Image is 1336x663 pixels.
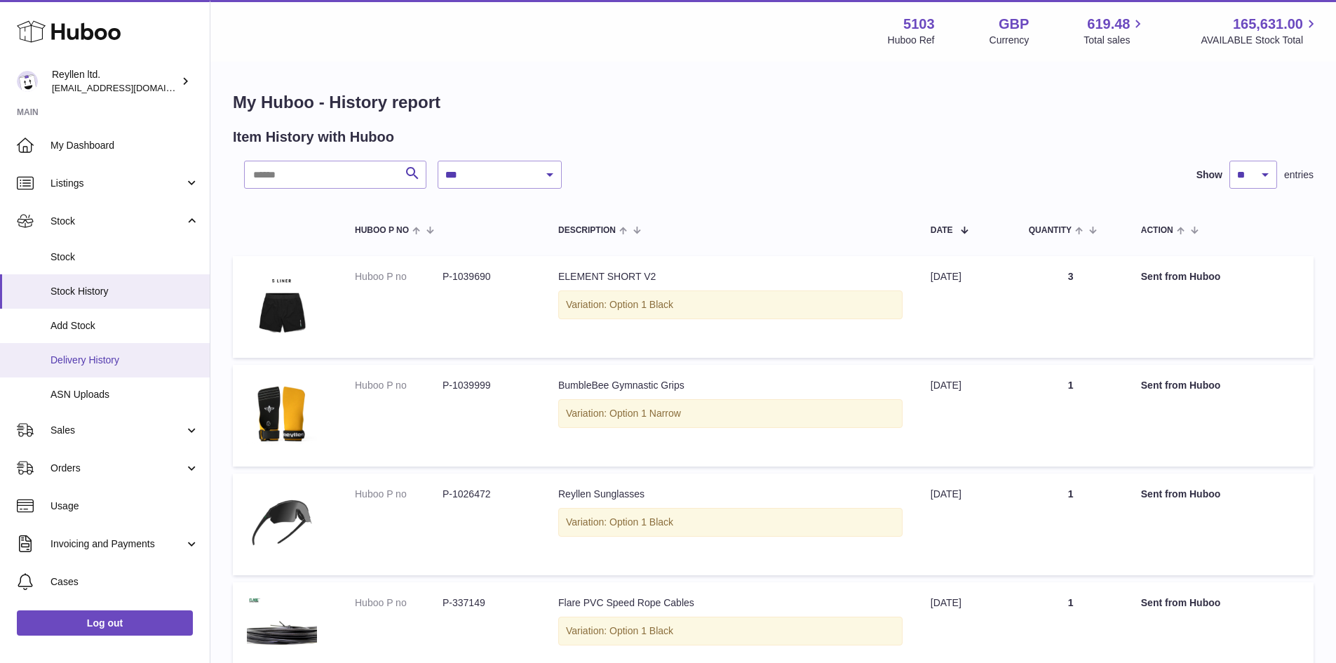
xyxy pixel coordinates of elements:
span: Stock [50,250,199,264]
div: Huboo Ref [888,34,935,47]
span: entries [1284,168,1314,182]
div: Variation: Option 1 Black [558,290,903,319]
strong: Sent from Huboo [1141,488,1221,500]
dt: Huboo P no [355,488,443,501]
td: [DATE] [917,474,1015,575]
td: Reyllen Sunglasses [544,474,917,575]
dd: P-337149 [443,596,530,610]
span: Delivery History [50,354,199,367]
td: 1 [1015,365,1127,467]
dt: Huboo P no [355,270,443,283]
img: 51031747233425.jpg [247,270,317,340]
strong: Sent from Huboo [1141,271,1221,282]
td: 1 [1015,474,1127,575]
img: 51031747234058.jpg [247,488,317,558]
img: BumbleBeeMain.jpg [247,379,317,449]
a: Log out [17,610,193,636]
img: internalAdmin-5103@internal.huboo.com [17,71,38,92]
span: [EMAIL_ADDRESS][DOMAIN_NAME] [52,82,206,93]
td: 3 [1015,256,1127,358]
span: Huboo P no [355,226,409,235]
span: Usage [50,500,199,513]
span: Description [558,226,616,235]
span: Cases [50,575,199,589]
span: My Dashboard [50,139,199,152]
span: Invoicing and Payments [50,537,184,551]
div: Reyllen ltd. [52,68,178,95]
dd: P-1039690 [443,270,530,283]
dd: P-1026472 [443,488,530,501]
h2: Item History with Huboo [233,128,394,147]
td: ELEMENT SHORT V2 [544,256,917,358]
span: ASN Uploads [50,388,199,401]
div: Variation: Option 1 Black [558,617,903,645]
strong: Sent from Huboo [1141,597,1221,608]
span: Quantity [1029,226,1072,235]
span: Sales [50,424,184,437]
div: Variation: Option 1 Black [558,508,903,537]
span: Add Stock [50,319,199,333]
dt: Huboo P no [355,379,443,392]
span: Listings [50,177,184,190]
div: Currency [990,34,1030,47]
span: 619.48 [1087,15,1130,34]
td: [DATE] [917,365,1015,467]
label: Show [1196,168,1222,182]
span: AVAILABLE Stock Total [1201,34,1319,47]
td: BumbleBee Gymnastic Grips [544,365,917,467]
a: 165,631.00 AVAILABLE Stock Total [1201,15,1319,47]
span: Stock [50,215,184,228]
span: 165,631.00 [1233,15,1303,34]
a: 619.48 Total sales [1084,15,1146,47]
span: Total sales [1084,34,1146,47]
span: Stock History [50,285,199,298]
h1: My Huboo - History report [233,91,1314,114]
strong: GBP [999,15,1029,34]
strong: 5103 [903,15,935,34]
span: Action [1141,226,1173,235]
div: Variation: Option 1 Narrow [558,399,903,428]
span: Date [931,226,953,235]
dt: Huboo P no [355,596,443,610]
dd: P-1039999 [443,379,530,392]
span: Orders [50,462,184,475]
strong: Sent from Huboo [1141,380,1221,391]
td: [DATE] [917,256,1015,358]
